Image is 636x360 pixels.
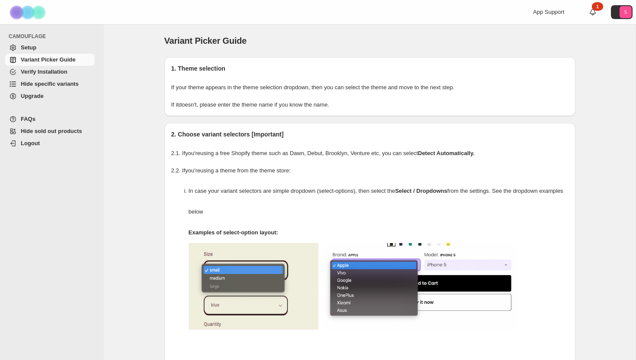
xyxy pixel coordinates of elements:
[171,64,569,73] h2: 1. Theme selection
[21,128,82,134] span: Hide sold out products
[5,42,94,54] a: Setup
[592,2,603,11] div: 1
[171,83,569,92] p: If your theme appears in the theme selection dropdown, then you can select the theme and move to ...
[189,181,569,222] p: In case your variant selectors are simple dropdown (select-options), then select the from the set...
[171,149,569,158] p: 2.1. If you're using a free Shopify theme such as Dawn, Debut, Brooklyn, Venture etc, you can select
[588,8,597,16] a: 1
[624,10,627,15] text: 5
[5,125,94,137] a: Hide sold out products
[5,137,94,149] a: Logout
[418,150,475,156] strong: Detect Automatically.
[21,81,79,87] span: Hide specific variants
[171,130,569,139] h2: 2. Choose variant selectors [Important]
[189,229,278,236] strong: Examples of select-option layout:
[323,243,517,330] img: camouflage-select-options-2
[21,93,44,99] span: Upgrade
[5,90,94,102] a: Upgrade
[189,243,318,330] img: camouflage-select-options
[5,54,94,66] a: Variant Picker Guide
[171,101,569,109] p: If it doesn't , please enter the theme name if you know the name.
[164,36,247,45] span: Variant Picker Guide
[5,66,94,78] a: Verify Installation
[395,188,447,194] strong: Select / Dropdowns
[21,44,36,51] span: Setup
[5,113,94,125] a: FAQs
[21,56,75,63] span: Variant Picker Guide
[21,116,35,122] span: FAQs
[21,140,40,146] span: Logout
[171,166,569,175] p: 2.2. If you're using a theme from the theme store:
[533,9,564,15] span: App Support
[611,5,633,19] button: Avatar with initials 5
[7,0,50,24] img: Camouflage
[620,6,632,18] span: Avatar with initials 5
[5,78,94,90] a: Hide specific variants
[9,33,98,40] span: CAMOUFLAGE
[21,68,67,75] span: Verify Installation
